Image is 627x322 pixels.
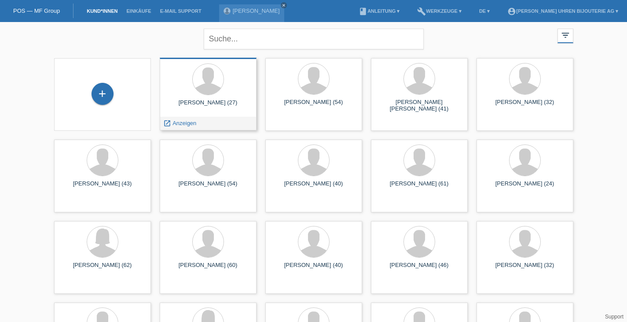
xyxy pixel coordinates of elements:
[272,180,355,194] div: [PERSON_NAME] (40)
[167,99,249,113] div: [PERSON_NAME] (27)
[61,180,144,194] div: [PERSON_NAME] (43)
[281,2,287,8] a: close
[233,7,280,14] a: [PERSON_NAME]
[484,180,566,194] div: [PERSON_NAME] (24)
[272,262,355,276] div: [PERSON_NAME] (40)
[282,3,286,7] i: close
[561,30,570,40] i: filter_list
[378,180,461,194] div: [PERSON_NAME] (61)
[163,119,171,127] i: launch
[13,7,60,14] a: POS — MF Group
[378,262,461,276] div: [PERSON_NAME] (46)
[272,99,355,113] div: [PERSON_NAME] (54)
[167,180,249,194] div: [PERSON_NAME] (54)
[204,29,424,49] input: Suche...
[484,99,566,113] div: [PERSON_NAME] (32)
[378,99,461,113] div: [PERSON_NAME] [PERSON_NAME] (41)
[503,8,623,14] a: account_circle[PERSON_NAME] Uhren Bijouterie AG ▾
[82,8,122,14] a: Kund*innen
[172,120,196,126] span: Anzeigen
[417,7,426,16] i: build
[122,8,155,14] a: Einkäufe
[605,314,623,320] a: Support
[507,7,516,16] i: account_circle
[413,8,466,14] a: buildWerkzeuge ▾
[156,8,206,14] a: E-Mail Support
[61,262,144,276] div: [PERSON_NAME] (62)
[359,7,367,16] i: book
[92,86,113,101] div: Kund*in hinzufügen
[354,8,404,14] a: bookAnleitung ▾
[163,120,197,126] a: launch Anzeigen
[167,262,249,276] div: [PERSON_NAME] (60)
[484,262,566,276] div: [PERSON_NAME] (32)
[475,8,494,14] a: DE ▾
